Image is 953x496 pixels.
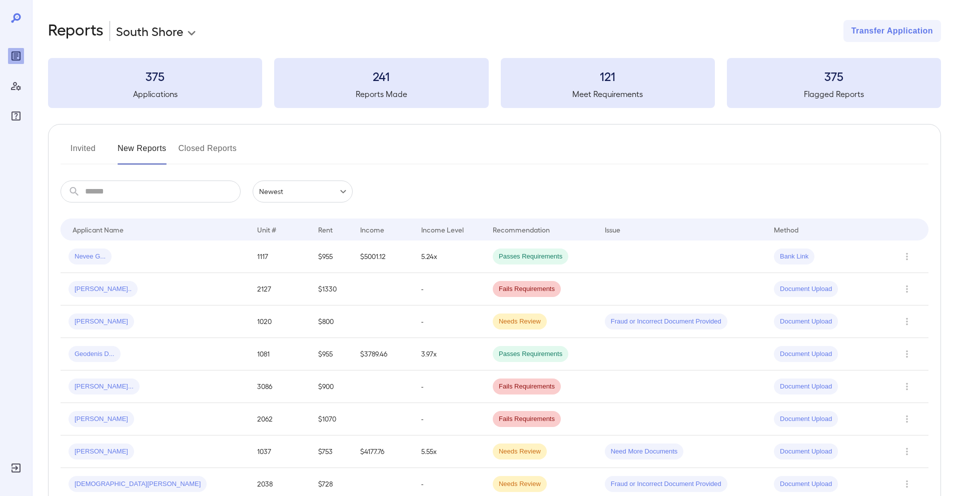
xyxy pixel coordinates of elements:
td: $5001.12 [352,240,413,273]
td: 1037 [249,435,310,468]
span: Document Upload [774,414,838,424]
td: $955 [310,338,352,370]
td: 2062 [249,403,310,435]
td: 1081 [249,338,310,370]
button: Row Actions [899,476,915,492]
div: Log Out [8,460,24,476]
h5: Reports Made [274,88,488,100]
span: [PERSON_NAME] [69,414,134,424]
button: Closed Reports [179,140,237,164]
div: Income [360,223,384,235]
span: Document Upload [774,284,838,294]
td: 5.55x [413,435,485,468]
button: Transfer Application [843,20,941,42]
button: Row Actions [899,411,915,427]
td: 3.97x [413,338,485,370]
div: Manage Users [8,78,24,94]
span: Needs Review [493,447,547,456]
p: South Shore [116,23,183,39]
td: $3789.46 [352,338,413,370]
span: Document Upload [774,447,838,456]
td: 5.24x [413,240,485,273]
td: - [413,370,485,403]
button: Row Actions [899,443,915,459]
span: Need More Documents [605,447,684,456]
td: $1330 [310,273,352,305]
td: - [413,305,485,338]
div: Unit # [257,223,276,235]
div: Applicant Name [73,223,124,235]
span: [DEMOGRAPHIC_DATA][PERSON_NAME] [69,479,207,489]
button: Row Actions [899,378,915,394]
td: 1117 [249,240,310,273]
span: Fraud or Incorrect Document Provided [605,317,727,326]
button: New Reports [118,140,167,164]
span: Nevee G... [69,252,112,261]
span: Needs Review [493,479,547,489]
span: Fails Requirements [493,382,561,391]
button: Invited [61,140,106,164]
div: Reports [8,48,24,64]
h3: 375 [727,68,941,84]
span: Needs Review [493,317,547,326]
span: [PERSON_NAME] [69,447,134,456]
div: Issue [605,223,621,235]
span: [PERSON_NAME].. [69,284,138,294]
h5: Applications [48,88,262,100]
h3: 375 [48,68,262,84]
td: $753 [310,435,352,468]
button: Row Actions [899,281,915,297]
td: $4177.76 [352,435,413,468]
h3: 241 [274,68,488,84]
h2: Reports [48,20,104,42]
span: Document Upload [774,479,838,489]
span: Passes Requirements [493,252,568,261]
h5: Meet Requirements [501,88,715,100]
span: Fails Requirements [493,284,561,294]
span: Bank Link [774,252,814,261]
div: Rent [318,223,334,235]
td: - [413,273,485,305]
div: Income Level [421,223,464,235]
span: Document Upload [774,317,838,326]
span: Passes Requirements [493,349,568,359]
td: $955 [310,240,352,273]
span: Fraud or Incorrect Document Provided [605,479,727,489]
button: Row Actions [899,346,915,362]
td: $800 [310,305,352,338]
h3: 121 [501,68,715,84]
span: Geodenis D... [69,349,121,359]
td: $900 [310,370,352,403]
td: 3086 [249,370,310,403]
button: Row Actions [899,248,915,264]
span: Document Upload [774,382,838,391]
h5: Flagged Reports [727,88,941,100]
div: FAQ [8,108,24,124]
button: Row Actions [899,313,915,329]
div: Recommendation [493,223,550,235]
td: 1020 [249,305,310,338]
span: [PERSON_NAME]... [69,382,140,391]
td: - [413,403,485,435]
summary: 375Applications241Reports Made121Meet Requirements375Flagged Reports [48,58,941,108]
span: Document Upload [774,349,838,359]
div: Newest [253,180,353,202]
span: Fails Requirements [493,414,561,424]
td: $1070 [310,403,352,435]
td: 2127 [249,273,310,305]
span: [PERSON_NAME] [69,317,134,326]
div: Method [774,223,798,235]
